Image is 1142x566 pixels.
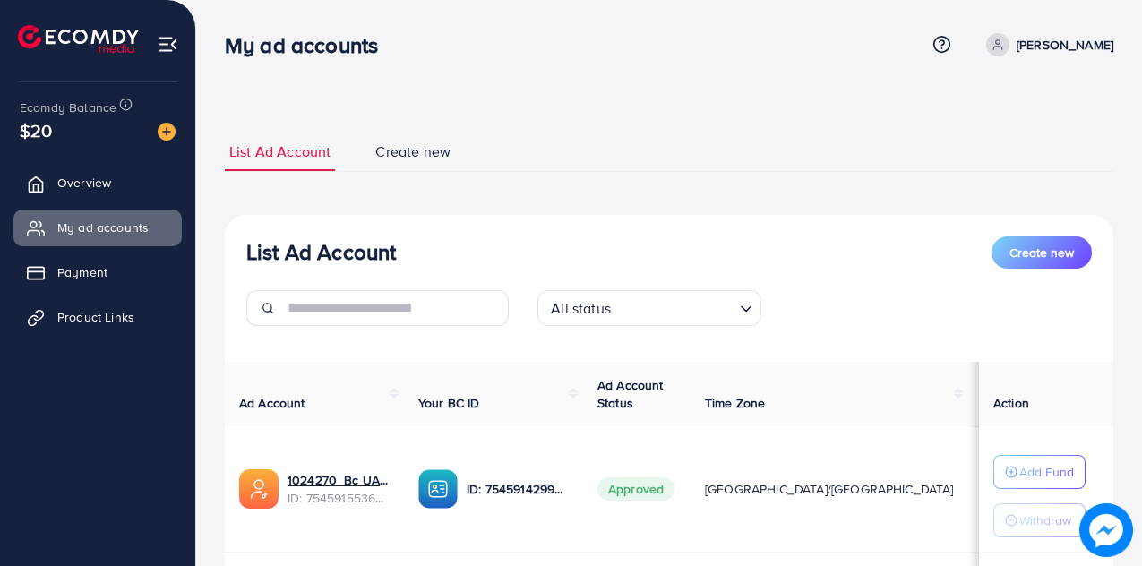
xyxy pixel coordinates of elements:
[979,33,1113,56] a: [PERSON_NAME]
[547,296,614,322] span: All status
[1019,510,1071,531] p: Withdraw
[239,394,305,412] span: Ad Account
[288,489,390,507] span: ID: 7545915536356278280
[616,292,733,322] input: Search for option
[993,455,1086,489] button: Add Fund
[993,503,1086,537] button: Withdraw
[239,469,279,509] img: ic-ads-acc.e4c84228.svg
[705,480,954,498] span: [GEOGRAPHIC_DATA]/[GEOGRAPHIC_DATA]
[13,254,182,290] a: Payment
[57,219,149,236] span: My ad accounts
[537,290,761,326] div: Search for option
[288,471,390,489] a: 1024270_Bc UAE10kkk_1756920945833
[418,394,480,412] span: Your BC ID
[158,123,176,141] img: image
[1079,503,1133,557] img: image
[705,394,765,412] span: Time Zone
[18,25,139,53] img: logo
[20,117,52,143] span: $20
[993,394,1029,412] span: Action
[467,478,569,500] p: ID: 7545914299548221448
[20,99,116,116] span: Ecomdy Balance
[375,141,451,162] span: Create new
[225,32,392,58] h3: My ad accounts
[57,308,134,326] span: Product Links
[992,236,1092,269] button: Create new
[1017,34,1113,56] p: [PERSON_NAME]
[1019,461,1074,483] p: Add Fund
[13,299,182,335] a: Product Links
[57,263,107,281] span: Payment
[13,165,182,201] a: Overview
[57,174,111,192] span: Overview
[13,210,182,245] a: My ad accounts
[597,477,674,501] span: Approved
[1009,244,1074,262] span: Create new
[229,141,331,162] span: List Ad Account
[597,376,664,412] span: Ad Account Status
[418,469,458,509] img: ic-ba-acc.ded83a64.svg
[246,239,396,265] h3: List Ad Account
[288,471,390,508] div: <span class='underline'>1024270_Bc UAE10kkk_1756920945833</span></br>7545915536356278280
[158,34,178,55] img: menu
